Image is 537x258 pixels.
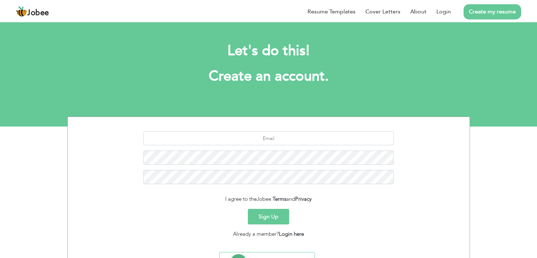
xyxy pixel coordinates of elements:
[78,42,459,60] h2: Let's do this!
[257,195,271,203] span: Jobee
[279,230,304,238] a: Login here
[436,7,451,16] a: Login
[464,4,521,19] a: Create my resume
[16,6,49,17] a: Jobee
[308,7,356,16] a: Resume Templates
[365,7,400,16] a: Cover Letters
[295,195,312,203] a: Privacy
[143,131,394,145] input: Email
[78,67,459,86] h1: Create an account.
[248,209,289,224] button: Sign Up
[73,230,464,238] div: Already a member?
[73,195,464,203] div: I agree to the and
[27,9,49,17] span: Jobee
[410,7,426,16] a: About
[273,195,286,203] a: Terms
[16,6,27,17] img: jobee.io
